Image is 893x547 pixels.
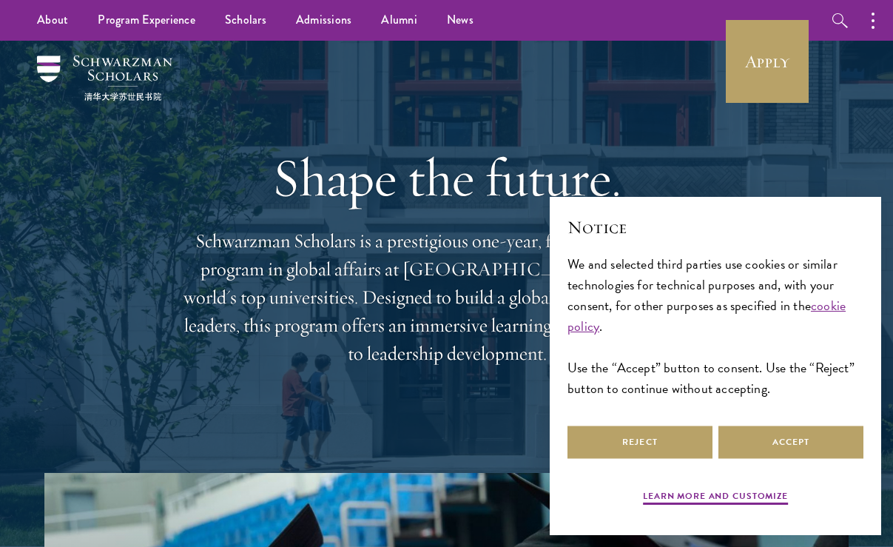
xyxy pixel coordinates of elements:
button: Reject [567,426,712,459]
div: We and selected third parties use cookies or similar technologies for technical purposes and, wit... [567,254,863,400]
img: Schwarzman Scholars [37,56,172,101]
a: cookie policy [567,295,846,336]
p: Schwarzman Scholars is a prestigious one-year, fully funded master’s program in global affairs at... [181,227,713,368]
a: Apply [726,20,809,103]
h1: Shape the future. [181,147,713,209]
h2: Notice [567,215,863,240]
button: Learn more and customize [643,489,788,507]
button: Accept [718,426,863,459]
